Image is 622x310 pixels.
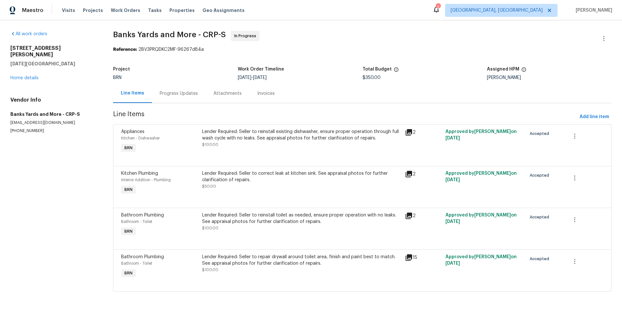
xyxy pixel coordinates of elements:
span: BRN [122,270,135,276]
span: [DATE] [445,178,460,182]
span: [DATE] [445,219,460,224]
a: Home details [10,76,39,80]
div: Lender Required: Seller to reinstall toilet as needed, ensure proper operation with no leaks. See... [202,212,401,225]
span: - [238,75,267,80]
h5: Assigned HPM [487,67,519,72]
span: [DATE] [238,75,251,80]
h5: Project [113,67,130,72]
button: Add line item [577,111,612,123]
span: $100.00 [202,226,218,230]
span: The total cost of line items that have been proposed by Opendoor. This sum includes line items th... [394,67,399,75]
div: 2 [405,212,442,220]
div: Attachments [213,90,242,97]
span: Appliances [121,129,144,134]
span: $100.00 [202,143,218,147]
p: [PHONE_NUMBER] [10,128,98,134]
span: The hpm assigned to this work order. [521,67,526,75]
span: Maestro [22,7,43,14]
span: In Progress [234,33,259,39]
span: Tasks [148,8,162,13]
span: BRN [113,75,121,80]
div: 15 [405,254,442,261]
div: 2 [405,170,442,178]
span: [PERSON_NAME] [573,7,612,14]
div: Invoices [257,90,275,97]
span: Visits [62,7,75,14]
span: Accepted [530,214,552,220]
h5: Work Order Timeline [238,67,284,72]
div: [PERSON_NAME] [487,75,612,80]
span: Interior Addition - Plumbing [121,178,171,182]
span: Accepted [530,172,552,179]
span: BRN [122,186,135,193]
span: Geo Assignments [202,7,245,14]
div: Lender Required: Seller to repair drywall around toilet area, finish and paint best to match. See... [202,254,401,267]
h5: Total Budget [363,67,392,72]
span: Approved by [PERSON_NAME] on [445,213,517,224]
span: $350.00 [363,75,381,80]
span: Approved by [PERSON_NAME] on [445,171,517,182]
span: Bathroom - Toilet [121,261,152,265]
span: $50.00 [202,184,216,188]
p: [EMAIL_ADDRESS][DOMAIN_NAME] [10,120,98,126]
span: Accepted [530,130,552,137]
span: Add line item [580,113,609,121]
span: Approved by [PERSON_NAME] on [445,255,517,266]
h5: Banks Yards and More - CRP-S [10,111,98,117]
div: Lender Required: Seller to correct leak at kitchen sink. See appraisal photos for further clarifi... [202,170,401,183]
span: Approved by [PERSON_NAME] on [445,129,517,140]
span: Kitchen Plumbing [121,171,158,176]
span: Kitchen - Dishwasher [121,136,160,140]
span: Accepted [530,256,552,262]
h4: Vendor Info [10,97,98,103]
a: All work orders [10,32,47,36]
span: [DATE] [445,261,460,266]
span: Banks Yards and More - CRP-S [113,31,226,39]
span: $100.00 [202,268,218,272]
span: Bathroom - Toilet [121,220,152,224]
span: [GEOGRAPHIC_DATA], [GEOGRAPHIC_DATA] [451,7,543,14]
span: Bathroom Plumbing [121,255,164,259]
span: BRN [122,145,135,151]
div: Lender Required: Seller to reinstall existing dishwasher, ensure proper operation through full wa... [202,128,401,141]
span: [DATE] [445,136,460,140]
span: Line Items [113,111,577,123]
div: Line Items [121,90,144,96]
span: Properties [169,7,195,14]
h5: [DATE][GEOGRAPHIC_DATA] [10,61,98,67]
span: Bathroom Plumbing [121,213,164,217]
div: Progress Updates [160,90,198,97]
h2: [STREET_ADDRESS][PERSON_NAME] [10,45,98,58]
span: Work Orders [111,7,140,14]
span: BRN [122,228,135,235]
span: Projects [83,7,103,14]
div: 2BV3PRQDKC2MF-96267d84a [113,46,612,53]
span: [DATE] [253,75,267,80]
b: Reference: [113,47,137,52]
div: 2 [405,128,442,136]
div: 2 [436,4,440,10]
